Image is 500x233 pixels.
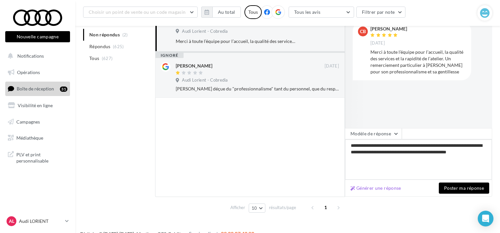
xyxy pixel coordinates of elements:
[113,44,124,49] span: (625)
[348,184,404,192] button: Générer une réponse
[4,131,71,145] a: Médiathèque
[5,31,70,42] button: Nouvelle campagne
[370,27,407,31] div: [PERSON_NAME]
[5,215,70,227] a: AL Audi LORIENT
[89,55,99,62] span: Tous
[325,63,339,69] span: [DATE]
[17,69,40,75] span: Opérations
[18,103,53,108] span: Visibilité en ligne
[176,38,296,45] div: Merci à toute l’équipe pour l’accueil, la qualité des services et la rapidité de l’atelier. Un re...
[478,211,493,226] div: Open Intercom Messenger
[4,49,69,63] button: Notifications
[345,128,402,139] button: Modèle de réponse
[289,7,354,18] button: Tous les avis
[356,7,406,18] button: Filtrer par note
[252,205,257,211] span: 10
[212,7,241,18] button: Au total
[83,7,198,18] button: Choisir un point de vente ou un code magasin
[230,204,245,211] span: Afficher
[269,204,296,211] span: résultats/page
[16,119,40,124] span: Campagnes
[4,147,71,167] a: PLV et print personnalisable
[294,9,321,15] span: Tous les avis
[176,86,339,92] div: [PERSON_NAME] déçue du "professionnalisme" tant du personnel, que du responsable pour une marque ...
[4,99,71,112] a: Visibilité en ligne
[16,135,43,141] span: Médiathèque
[102,56,113,61] span: (627)
[201,7,241,18] button: Au total
[9,218,14,224] span: AL
[439,183,489,194] button: Poster ma réponse
[370,40,385,46] span: [DATE]
[60,87,67,92] div: 31
[89,43,111,50] span: Répondus
[4,66,71,79] a: Opérations
[182,77,228,83] span: Audi Lorient - Cobredia
[4,115,71,129] a: Campagnes
[17,53,44,59] span: Notifications
[182,29,228,34] span: Audi Lorient - Cobredia
[4,82,71,96] a: Boîte de réception31
[19,218,62,224] p: Audi LORIENT
[244,5,262,19] div: Tous
[155,53,184,58] div: ignoré
[89,9,186,15] span: Choisir un point de vente ou un code magasin
[370,49,466,75] div: Merci à toute l’équipe pour l’accueil, la qualité des services et la rapidité de l’atelier. Un re...
[17,86,54,91] span: Boîte de réception
[360,28,366,35] span: CB
[16,150,67,164] span: PLV et print personnalisable
[176,63,212,69] div: [PERSON_NAME]
[320,202,331,213] span: 1
[249,204,265,213] button: 10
